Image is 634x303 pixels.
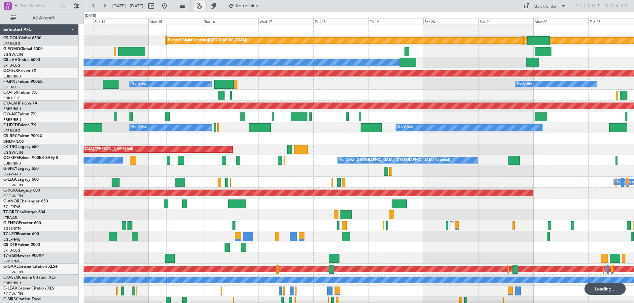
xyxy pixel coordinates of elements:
a: EBKT/KJK [3,96,20,101]
span: G-LEAX [3,287,18,290]
div: No Crew [398,123,413,133]
div: Mon 22 [533,18,588,24]
a: EGGW/LTN [3,183,23,188]
a: G-ENRGPraetor 600 [3,221,41,225]
a: G-LEGCLegacy 600 [3,178,39,182]
span: OO-GPE [3,156,19,160]
a: EGGW/LTN [3,150,23,155]
div: Sun 14 [93,18,148,24]
a: G-GAALCessna Citation XLS+ [3,265,58,269]
span: OO-AIE [3,112,18,116]
a: F-HECDFalcon 7X [3,123,36,127]
div: No Crew [517,79,532,89]
a: EGGW/LTN [3,270,23,275]
div: Sat 20 [423,18,478,24]
a: LGAV/ATH [3,172,21,177]
a: EBBR/BRU [3,74,21,79]
div: Planned Maint London ([GEOGRAPHIC_DATA]) [168,36,247,45]
a: OO-SLMCessna Citation XLS [3,276,56,280]
span: F-HECD [3,123,18,127]
a: T7-EMIHawker 900XP [3,254,44,258]
a: EGLF/FAB [3,204,20,209]
div: Sun 21 [478,18,534,24]
a: F-GPNJFalcon 900EX [3,80,43,84]
a: LFMN/NCE [3,259,23,264]
a: T7-BREChallenger 604 [3,210,45,214]
div: Wed 17 [258,18,313,24]
a: LX-TROLegacy 650 [3,145,39,149]
button: All Aircraft [7,13,72,23]
div: No Crew [131,123,147,133]
div: Loading... [584,283,626,295]
a: EGGW/LTN [3,194,23,198]
a: CS-RRCFalcon 900LX [3,134,42,138]
a: LFPB/LBG [3,85,20,90]
a: EGLF/FAB [3,237,20,242]
span: G-FOMO [3,47,20,51]
span: [DATE] - [DATE] [112,3,143,9]
div: Mon 15 [148,18,203,24]
a: EBBR/BRU [3,106,21,111]
span: OO-FSX [3,91,18,95]
a: LFPB/LBG [3,128,20,133]
span: T7-EMI [3,254,16,258]
span: CS-DTR [3,243,18,247]
span: OO-LAH [3,102,19,106]
input: Trip Number [20,1,58,11]
span: G-GAAL [3,265,18,269]
a: OO-AIEFalcon 7X [3,112,36,116]
span: OO-SLM [3,276,19,280]
a: EGSS/STN [3,226,21,231]
a: T7-LZZIPraetor 600 [3,232,39,236]
span: G-KGKG [3,189,19,193]
a: LFPB/LBG [3,248,20,253]
a: EGGW/LTN [3,52,23,57]
div: No Crew [131,79,147,89]
span: CS-RRC [3,134,18,138]
div: Quick Links [534,3,556,10]
span: G-VNOR [3,199,19,203]
span: CS-DOU [3,36,19,40]
a: G-VNORChallenger 650 [3,199,48,203]
a: EBBR/BRU [3,161,21,166]
span: All Aircraft [17,16,70,20]
a: OO-GPEFalcon 900EX EASy II [3,156,58,160]
a: LFPB/LBG [3,63,20,68]
span: OO-ELK [3,69,18,73]
span: G-ENRG [3,221,19,225]
a: G-FOMOGlobal 6000 [3,47,43,51]
span: CS-JHH [3,58,18,62]
div: No Crew [GEOGRAPHIC_DATA] ([GEOGRAPHIC_DATA] National) [339,155,450,165]
div: Thu 18 [313,18,369,24]
span: LX-TRO [3,145,18,149]
a: LFPB/LBG [3,41,20,46]
span: Refreshing... [235,4,263,8]
a: EGGW/LTN [3,291,23,296]
span: G-SIRS [3,297,16,301]
a: DNMM/LOS [3,139,24,144]
button: Refreshing... [226,1,265,11]
button: Quick Links [520,1,569,11]
span: T7-BRE [3,210,17,214]
a: EBBR/BRU [3,281,21,286]
div: [DATE] [85,13,96,19]
a: CS-JHHGlobal 6000 [3,58,40,62]
a: CS-DTRFalcon 2000 [3,243,40,247]
a: OO-FSXFalcon 7X [3,91,37,95]
a: OO-ELKFalcon 8X [3,69,36,73]
a: G-SPCYLegacy 650 [3,167,39,171]
span: G-SPCY [3,167,18,171]
div: Fri 19 [368,18,423,24]
a: G-SIRSCitation Excel [3,297,41,301]
a: LTBA/ISL [3,215,18,220]
a: G-LEAXCessna Citation XLS [3,287,54,290]
a: CS-DOUGlobal 6500 [3,36,41,40]
a: G-KGKGLegacy 600 [3,189,40,193]
a: OO-LAHFalcon 7X [3,102,37,106]
a: EBBR/BRU [3,117,21,122]
span: G-LEGC [3,178,18,182]
span: T7-LZZI [3,232,17,236]
span: F-GPNJ [3,80,18,84]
